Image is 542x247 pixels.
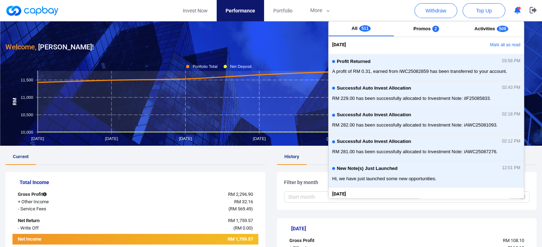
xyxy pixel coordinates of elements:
[337,139,411,144] span: Successful Auto Invest Allocation
[413,26,430,31] span: Promos
[12,98,17,105] tspan: RM
[476,7,492,14] span: Top Up
[329,161,524,188] button: New Note(s) Just Launched12:01 PMHi, we have just launched some new opportunities.
[502,85,520,90] span: 02:43 PM
[229,206,251,211] span: RM 569.49
[502,112,520,117] span: 02:18 PM
[12,225,115,232] div: - Write Off
[230,64,252,69] tspan: Net Deposit
[329,107,524,134] button: Successful Auto Invest Allocation02:18 PMRM 282.00 has been successfully allocated to Investment ...
[337,166,397,171] span: New Note(s) Just Launched
[432,26,439,32] span: 2
[12,217,115,225] div: Net Return
[5,41,94,53] h3: [PERSON_NAME] !
[227,236,253,242] span: RM 1,759.57
[179,136,192,141] tspan: [DATE]
[502,139,520,144] span: 02:12 PM
[13,154,29,159] span: Current
[329,81,524,107] button: Successful Auto Invest Allocation02:43 PMRM 229.00 has been successfully allocated to Investment ...
[234,225,251,231] span: RM 0.00
[193,64,218,69] tspan: Portfolio Total
[332,190,346,198] span: [DATE]
[21,112,33,117] tspan: 10,500
[337,59,371,64] span: Profit Returned
[5,43,36,51] span: Welcome,
[352,26,358,31] span: All
[284,237,386,245] div: Gross Profit
[20,179,258,186] h5: Total Income
[447,39,524,51] button: Mark all as read
[115,205,258,213] div: ( )
[337,86,411,91] span: Successful Auto Invest Allocation
[12,198,115,206] div: + Other Income
[228,192,253,197] span: RM 2,296.90
[284,154,299,159] span: History
[394,21,459,36] button: Promos2
[359,25,371,32] span: 511
[234,199,253,204] span: RM 32.16
[226,7,255,15] span: Performance
[337,112,411,118] span: Successful Auto Invest Allocation
[329,54,524,81] button: Profit Returned03:58 PMA profit of RM 0.31, earned from iWC25082859 has been transferred to your ...
[115,225,258,232] div: ( )
[459,21,524,36] button: Activities509
[31,136,44,141] tspan: [DATE]
[332,122,520,129] span: RM 282.00 has been successfully allocated to Investment Note: iAWC25081093.
[463,3,505,18] button: Top Up
[332,148,520,155] span: RM 281.00 has been successfully allocated to Investment Note: iAWC25087276.
[503,238,524,243] span: RM 108.10
[288,193,398,201] input: Start month
[332,68,520,75] span: A profit of RM 0.31, earned from iWC25082859 has been transferred to your account.
[414,3,457,18] button: Withdraw
[273,7,292,15] span: Portfolio
[12,205,115,213] div: - Service Fees
[329,134,524,161] button: Successful Auto Invest Allocation02:12 PMRM 281.00 has been successfully allocated to Investment ...
[284,179,530,186] h5: Filter by month
[12,236,115,245] div: Net Income
[228,218,253,223] span: RM 1,759.57
[21,130,33,134] tspan: 10,000
[21,78,33,82] tspan: 11,500
[502,166,520,171] span: 12:01 PM
[12,191,115,198] div: Gross Profit
[21,95,33,100] tspan: 11,000
[401,194,406,200] span: to
[332,175,520,182] span: Hi, we have just launched some new opportunities.
[474,26,495,31] span: Activities
[253,136,265,141] tspan: [DATE]
[332,41,346,49] span: [DATE]
[502,59,520,64] span: 03:58 PM
[497,26,508,32] span: 509
[291,225,530,232] h5: [DATE]
[105,136,118,141] tspan: [DATE]
[327,136,340,141] tspan: [DATE]
[332,95,520,102] span: RM 229.00 has been successfully allocated to Investment Note: iIF25085833.
[329,21,394,36] button: All511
